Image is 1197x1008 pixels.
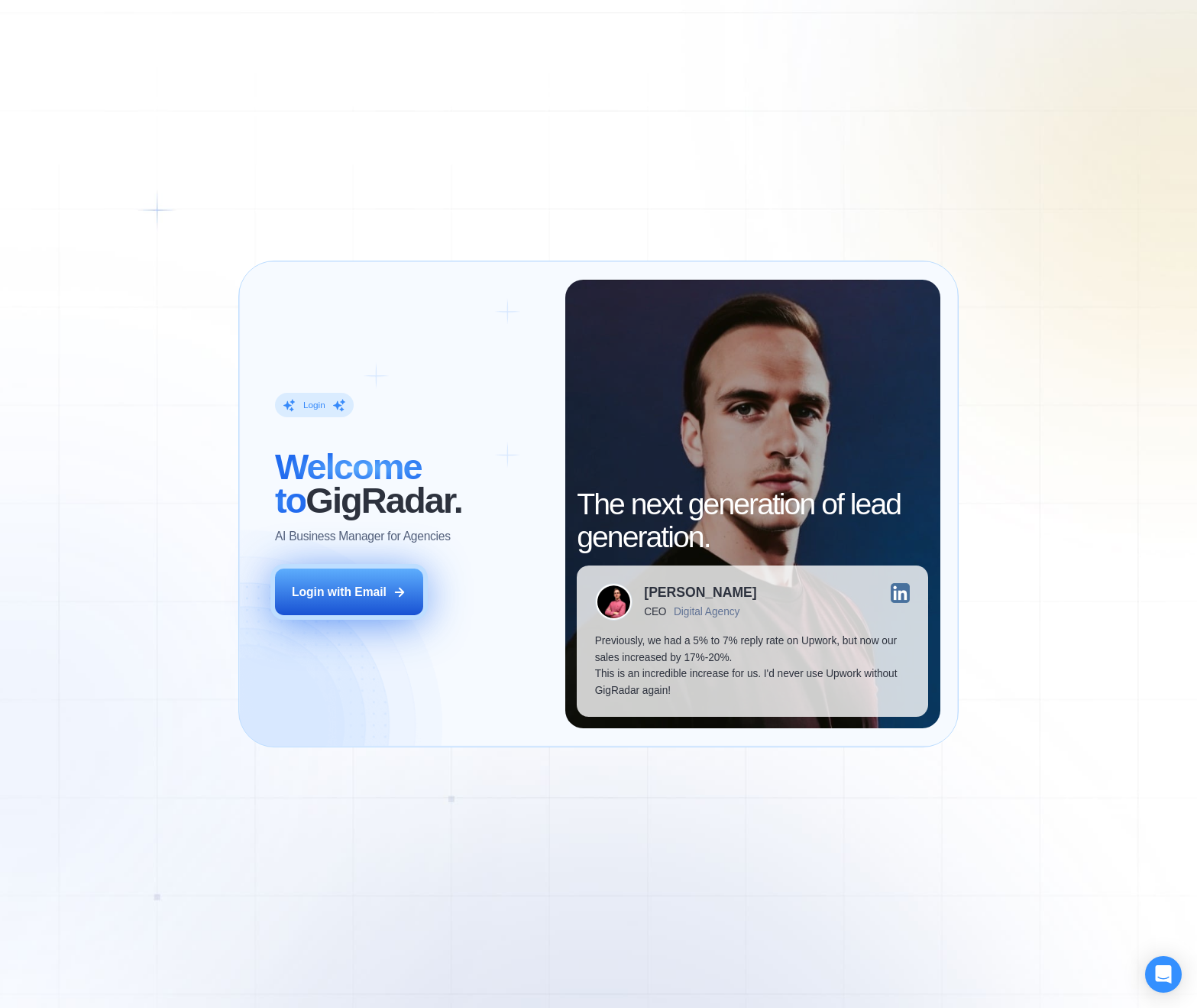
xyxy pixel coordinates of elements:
[303,399,325,411] div: Login
[674,606,739,618] div: Digital Agency
[595,633,911,698] p: Previously, we had a 5% to 7% reply rate on Upwork, but now our sales increased by 17%-20%. This ...
[577,488,928,553] h2: The next generation of lead generation.
[644,586,756,600] div: [PERSON_NAME]
[275,569,423,615] button: Login with Email
[43,24,75,37] div: v 4.0.25
[292,584,387,601] div: Login with Email
[41,89,53,101] img: tab_domain_overview_orange.svg
[58,90,137,100] div: Domain Overview
[275,450,547,516] h2: ‍ GigRadar.
[644,606,666,618] div: CEO
[275,528,451,545] p: AI Business Manager for Agencies
[40,40,168,52] div: Domain: [DOMAIN_NAME]
[152,89,164,101] img: tab_keywords_by_traffic_grey.svg
[169,90,257,100] div: Keywords by Traffic
[24,24,37,37] img: logo_orange.svg
[24,40,37,52] img: website_grey.svg
[1145,956,1182,993] div: Open Intercom Messenger
[275,446,422,520] span: Welcome to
